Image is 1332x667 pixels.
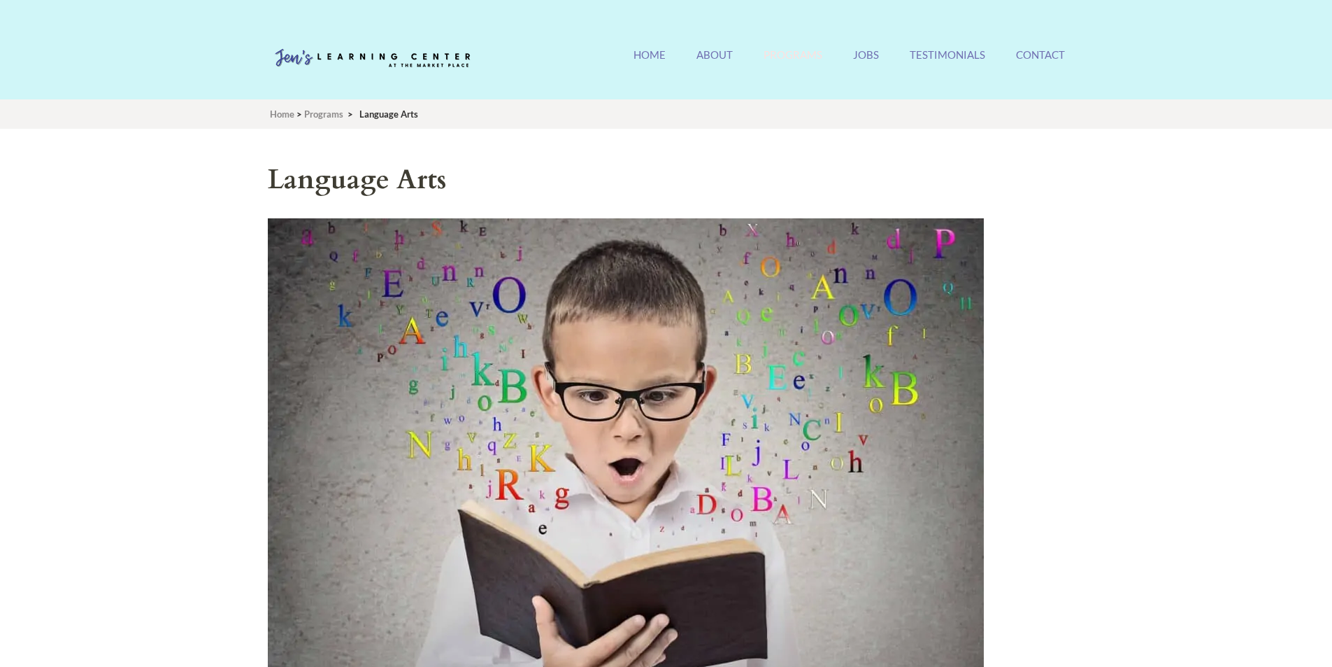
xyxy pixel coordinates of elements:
[304,108,343,120] a: Programs
[696,48,733,78] a: About
[633,48,666,78] a: Home
[764,48,822,78] a: Programs
[853,48,879,78] a: Jobs
[268,38,478,80] img: Jen's Learning Center Logo Transparent
[296,108,302,120] span: >
[910,48,985,78] a: Testimonials
[1016,48,1065,78] a: Contact
[270,108,294,120] a: Home
[348,108,353,120] span: >
[268,160,1044,200] h1: Language Arts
